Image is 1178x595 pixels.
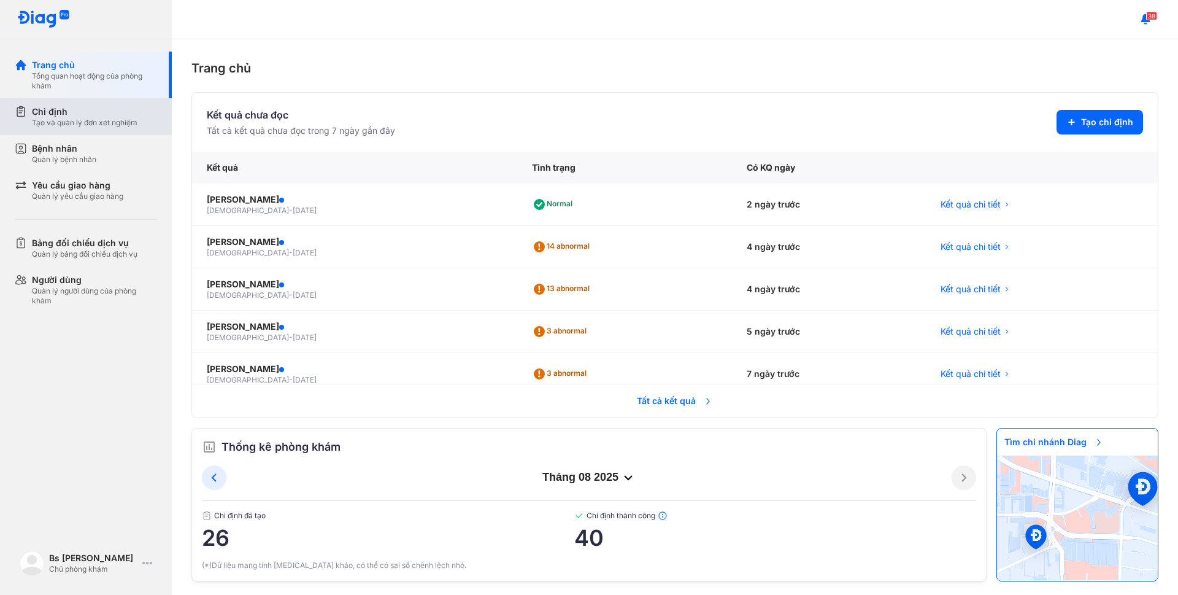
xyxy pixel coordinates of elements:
[226,470,952,485] div: tháng 08 2025
[517,152,732,184] div: Tình trạng
[941,325,1001,338] span: Kết quả chi tiết
[202,511,212,521] img: document.50c4cfd0.svg
[32,59,157,71] div: Trang chủ
[202,526,574,550] span: 26
[207,278,502,290] div: [PERSON_NAME]
[207,290,289,300] span: [DEMOGRAPHIC_DATA]
[202,511,574,521] span: Chỉ định đã tạo
[32,192,123,201] div: Quản lý yêu cầu giao hàng
[1146,12,1157,20] span: 38
[192,152,517,184] div: Kết quả
[941,198,1001,211] span: Kết quả chi tiết
[32,106,137,118] div: Chỉ định
[202,560,976,571] div: (*)Dữ liệu mang tính [MEDICAL_DATA] khảo, có thể có sai số chênh lệch nhỏ.
[207,107,395,122] div: Kết quả chưa đọc
[532,279,595,299] div: 13 abnormal
[293,375,317,384] span: [DATE]
[289,206,293,215] span: -
[574,511,976,521] span: Chỉ định thành công
[532,364,591,384] div: 3 abnormal
[997,429,1111,456] span: Tìm chi nhánh Diag
[1057,110,1143,134] button: Tạo chỉ định
[207,248,289,257] span: [DEMOGRAPHIC_DATA]
[732,184,925,226] div: 2 ngày trước
[17,10,70,29] img: logo
[658,511,668,521] img: info.7e716105.svg
[941,241,1001,253] span: Kết quả chi tiết
[49,564,137,574] div: Chủ phòng khám
[941,368,1001,380] span: Kết quả chi tiết
[207,193,502,206] div: [PERSON_NAME]
[293,290,317,300] span: [DATE]
[732,226,925,268] div: 4 ngày trước
[532,195,577,214] div: Normal
[732,268,925,311] div: 4 ngày trước
[49,552,137,564] div: Bs [PERSON_NAME]
[207,333,289,342] span: [DEMOGRAPHIC_DATA]
[574,526,976,550] span: 40
[289,290,293,300] span: -
[32,249,137,259] div: Quản lý bảng đối chiếu dịch vụ
[289,248,293,257] span: -
[32,286,157,306] div: Quản lý người dùng của phòng khám
[532,322,591,341] div: 3 abnormal
[207,206,289,215] span: [DEMOGRAPHIC_DATA]
[293,333,317,342] span: [DATE]
[32,274,157,286] div: Người dùng
[207,321,502,333] div: [PERSON_NAME]
[207,125,395,137] div: Tất cả kết quả chưa đọc trong 7 ngày gần đây
[191,59,1158,77] div: Trang chủ
[32,142,96,155] div: Bệnh nhân
[289,333,293,342] span: -
[32,155,96,165] div: Quản lý bệnh nhân
[574,511,584,521] img: checked-green.01cc79e0.svg
[32,237,137,249] div: Bảng đối chiếu dịch vụ
[1081,116,1133,128] span: Tạo chỉ định
[221,438,341,456] span: Thống kê phòng khám
[207,236,502,248] div: [PERSON_NAME]
[32,118,137,128] div: Tạo và quản lý đơn xét nghiệm
[532,237,595,257] div: 14 abnormal
[32,179,123,192] div: Yêu cầu giao hàng
[293,206,317,215] span: [DATE]
[32,71,157,91] div: Tổng quan hoạt động của phòng khám
[207,375,289,384] span: [DEMOGRAPHIC_DATA]
[289,375,293,384] span: -
[20,551,44,575] img: logo
[732,152,925,184] div: Có KQ ngày
[293,248,317,257] span: [DATE]
[941,283,1001,295] span: Kết quả chi tiết
[732,311,925,353] div: 5 ngày trước
[732,353,925,395] div: 7 ngày trước
[207,363,502,375] div: [PERSON_NAME]
[202,440,217,454] img: order.5a6da16c.svg
[629,387,720,414] span: Tất cả kết quả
